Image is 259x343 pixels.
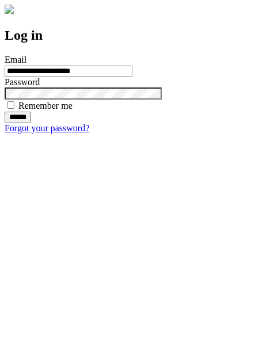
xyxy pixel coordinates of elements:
label: Email [5,55,26,64]
img: logo-4e3dc11c47720685a147b03b5a06dd966a58ff35d612b21f08c02c0306f2b779.png [5,5,14,14]
label: Remember me [18,101,73,110]
h2: Log in [5,28,254,43]
a: Forgot your password? [5,123,89,133]
label: Password [5,77,40,87]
